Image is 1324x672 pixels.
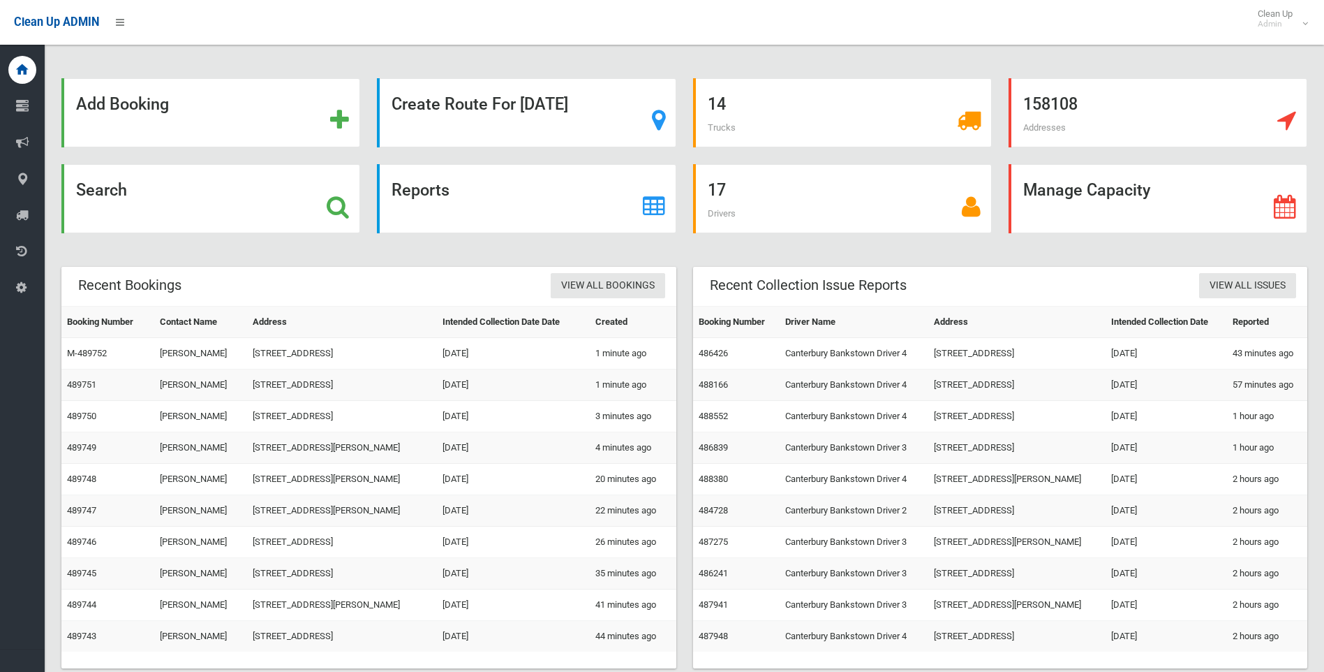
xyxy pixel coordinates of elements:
td: 4 minutes ago [590,432,676,464]
a: 158108 Addresses [1009,78,1307,147]
a: Create Route For [DATE] [377,78,676,147]
td: 1 hour ago [1227,401,1307,432]
td: Canterbury Bankstown Driver 3 [780,432,928,464]
td: [STREET_ADDRESS][PERSON_NAME] [928,464,1106,495]
td: [PERSON_NAME] [154,590,248,621]
span: Trucks [708,122,736,133]
th: Reported [1227,307,1307,338]
a: 489747 [67,505,96,516]
a: Reports [377,164,676,233]
td: [DATE] [1106,338,1227,370]
strong: 17 [708,180,726,200]
td: [DATE] [437,495,590,527]
td: [DATE] [1106,370,1227,401]
strong: Create Route For [DATE] [392,94,568,114]
strong: 14 [708,94,726,114]
a: 489744 [67,599,96,610]
a: Manage Capacity [1009,164,1307,233]
td: Canterbury Bankstown Driver 4 [780,338,928,370]
th: Booking Number [693,307,780,338]
td: [STREET_ADDRESS] [928,370,1106,401]
td: 1 minute ago [590,338,676,370]
span: Clean Up [1251,8,1307,29]
td: [PERSON_NAME] [154,401,248,432]
a: 486241 [699,568,728,578]
td: [STREET_ADDRESS][PERSON_NAME] [247,590,436,621]
a: 489745 [67,568,96,578]
td: 1 hour ago [1227,432,1307,464]
td: [DATE] [437,464,590,495]
strong: Manage Capacity [1023,180,1150,200]
a: 489750 [67,411,96,421]
td: [STREET_ADDRESS] [928,338,1106,370]
td: 1 minute ago [590,370,676,401]
td: Canterbury Bankstown Driver 3 [780,527,928,558]
td: 44 minutes ago [590,621,676,652]
a: 487275 [699,536,728,547]
td: [STREET_ADDRESS] [247,370,436,401]
a: 486839 [699,442,728,453]
td: [STREET_ADDRESS] [928,558,1106,590]
a: 488380 [699,474,728,484]
span: Drivers [708,208,736,219]
td: 2 hours ago [1227,621,1307,652]
td: 41 minutes ago [590,590,676,621]
td: 2 hours ago [1227,590,1307,621]
td: [DATE] [437,432,590,464]
td: [DATE] [1106,590,1227,621]
td: [STREET_ADDRESS][PERSON_NAME] [247,432,436,464]
a: 487941 [699,599,728,610]
td: [DATE] [1106,621,1227,652]
a: 486426 [699,348,728,358]
small: Admin [1258,19,1293,29]
a: 487948 [699,631,728,641]
a: View All Bookings [551,273,665,299]
td: [STREET_ADDRESS][PERSON_NAME] [928,527,1106,558]
td: [STREET_ADDRESS][PERSON_NAME] [928,590,1106,621]
td: [DATE] [437,338,590,370]
td: 43 minutes ago [1227,338,1307,370]
td: [STREET_ADDRESS] [928,401,1106,432]
td: 35 minutes ago [590,558,676,590]
th: Created [590,307,676,338]
a: 484728 [699,505,728,516]
a: Add Booking [61,78,360,147]
td: [DATE] [1106,464,1227,495]
td: [PERSON_NAME] [154,558,248,590]
strong: 158108 [1023,94,1078,114]
span: Clean Up ADMIN [14,15,99,29]
a: M-489752 [67,348,107,358]
td: [STREET_ADDRESS] [247,558,436,590]
strong: Add Booking [76,94,169,114]
a: Search [61,164,360,233]
a: 488166 [699,379,728,390]
td: 2 hours ago [1227,527,1307,558]
td: [STREET_ADDRESS] [247,338,436,370]
strong: Reports [392,180,449,200]
header: Recent Bookings [61,272,198,299]
td: 2 hours ago [1227,464,1307,495]
td: [PERSON_NAME] [154,338,248,370]
td: [PERSON_NAME] [154,621,248,652]
td: Canterbury Bankstown Driver 4 [780,621,928,652]
td: [DATE] [1106,432,1227,464]
td: [DATE] [1106,401,1227,432]
td: [STREET_ADDRESS] [928,621,1106,652]
td: [DATE] [437,558,590,590]
th: Intended Collection Date Date [437,307,590,338]
th: Contact Name [154,307,248,338]
a: 489749 [67,442,96,453]
a: 489743 [67,631,96,641]
a: 488552 [699,411,728,421]
td: [DATE] [437,401,590,432]
td: [STREET_ADDRESS] [247,621,436,652]
a: 489746 [67,536,96,547]
td: Canterbury Bankstown Driver 2 [780,495,928,527]
td: Canterbury Bankstown Driver 4 [780,401,928,432]
td: Canterbury Bankstown Driver 3 [780,558,928,590]
td: [DATE] [1106,495,1227,527]
td: [DATE] [1106,527,1227,558]
th: Intended Collection Date [1106,307,1227,338]
td: [PERSON_NAME] [154,370,248,401]
td: [PERSON_NAME] [154,432,248,464]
